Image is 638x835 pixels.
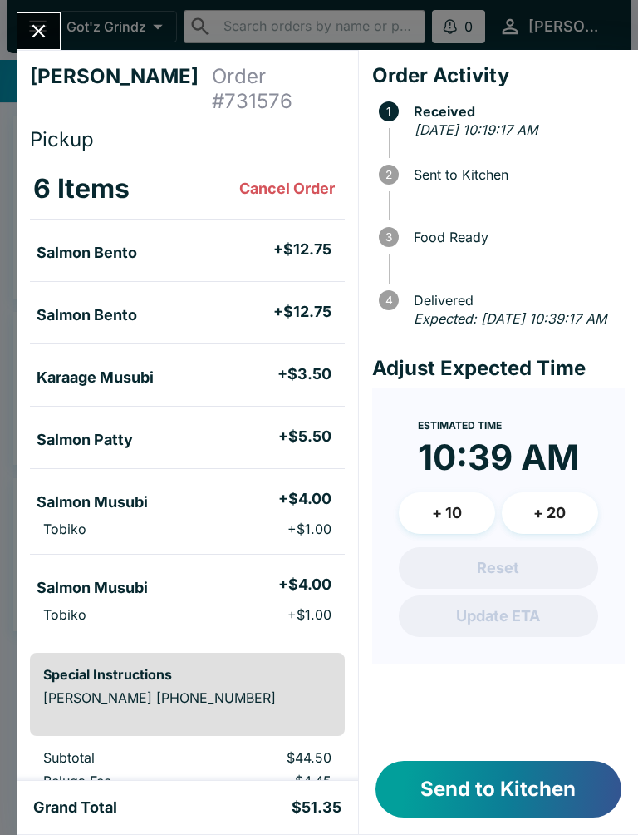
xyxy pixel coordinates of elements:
span: Food Ready [405,230,625,245]
h5: Salmon Patty [37,430,133,450]
button: Send to Kitchen [375,761,621,818]
h5: + $5.50 [278,427,331,447]
h5: $51.35 [292,798,341,818]
span: Sent to Kitchen [405,167,625,182]
text: 3 [385,230,392,244]
h4: Adjust Expected Time [372,356,625,381]
h4: Order Activity [372,63,625,88]
button: Close [17,13,60,49]
h5: Salmon Musubi [37,578,148,598]
h5: + $4.00 [278,575,331,595]
h5: + $12.75 [273,240,331,259]
h5: + $3.50 [277,364,331,384]
button: + 10 [399,492,495,534]
h6: Special Instructions [43,666,331,683]
h4: [PERSON_NAME] [30,64,212,114]
p: Beluga Fee [43,773,194,789]
h5: + $12.75 [273,302,331,322]
text: 4 [385,294,392,307]
h5: Salmon Bento [37,305,137,325]
h5: Karaage Musubi [37,368,154,388]
text: 2 [385,168,392,181]
em: [DATE] 10:19:17 AM [415,121,537,138]
p: + $1.00 [287,521,331,537]
p: $44.50 [220,749,331,766]
h5: Grand Total [33,798,117,818]
span: Estimated Time [418,419,502,432]
h5: Salmon Musubi [37,492,148,512]
p: + $1.00 [287,606,331,623]
p: Tobiko [43,606,86,623]
span: Pickup [30,127,94,151]
button: Cancel Order [233,172,341,205]
text: 1 [386,105,391,118]
p: Tobiko [43,521,86,537]
time: 10:39 AM [418,436,579,479]
span: Received [405,104,625,119]
p: [PERSON_NAME] [PHONE_NUMBER] [43,689,331,706]
span: Delivered [405,293,625,308]
em: Expected: [DATE] 10:39:17 AM [414,310,606,327]
p: Subtotal [43,749,194,766]
table: orders table [30,159,345,640]
h3: 6 Items [33,172,130,205]
h5: + $4.00 [278,489,331,509]
h5: Salmon Bento [37,243,137,263]
p: $4.45 [220,773,331,789]
button: + 20 [502,492,598,534]
h4: Order # 731576 [212,64,345,114]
